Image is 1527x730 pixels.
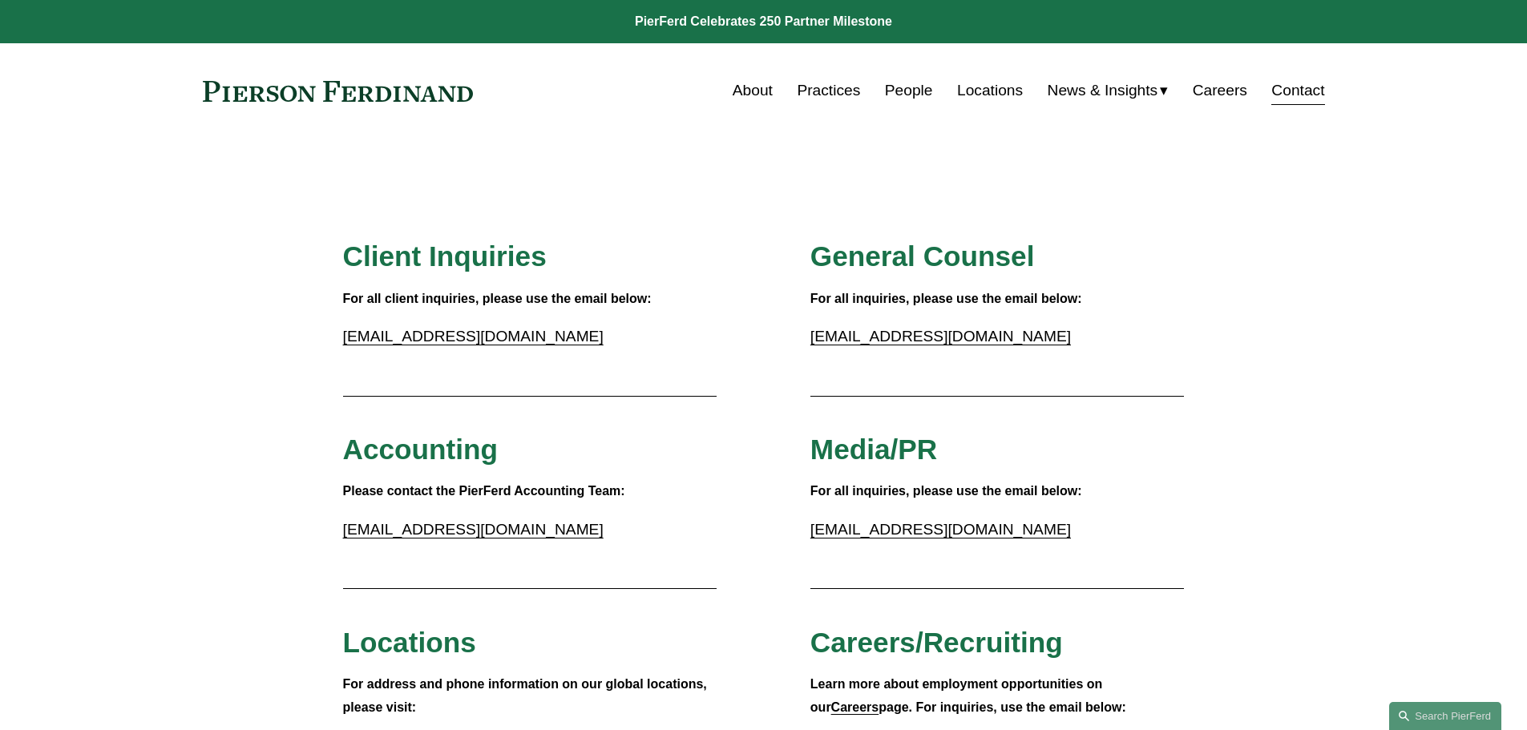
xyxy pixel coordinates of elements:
span: Accounting [343,434,499,465]
strong: For all inquiries, please use the email below: [810,484,1082,498]
span: Client Inquiries [343,240,547,272]
strong: page. For inquiries, use the email below: [879,700,1126,714]
span: Careers/Recruiting [810,627,1063,658]
a: folder dropdown [1048,75,1169,106]
span: General Counsel [810,240,1035,272]
a: Contact [1271,75,1324,106]
strong: Learn more about employment opportunities on our [810,677,1106,714]
a: Search this site [1389,702,1501,730]
span: Locations [343,627,476,658]
strong: For address and phone information on our global locations, please visit: [343,677,711,714]
a: Careers [831,700,879,714]
a: Practices [797,75,860,106]
strong: For all inquiries, please use the email below: [810,292,1082,305]
a: [EMAIL_ADDRESS][DOMAIN_NAME] [810,521,1071,538]
a: [EMAIL_ADDRESS][DOMAIN_NAME] [343,328,604,345]
a: About [733,75,773,106]
strong: For all client inquiries, please use the email below: [343,292,652,305]
a: [EMAIL_ADDRESS][DOMAIN_NAME] [810,328,1071,345]
span: Media/PR [810,434,937,465]
a: [EMAIL_ADDRESS][DOMAIN_NAME] [343,521,604,538]
span: News & Insights [1048,77,1158,105]
strong: Please contact the PierFerd Accounting Team: [343,484,625,498]
a: People [885,75,933,106]
a: Locations [957,75,1023,106]
a: Careers [1193,75,1247,106]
